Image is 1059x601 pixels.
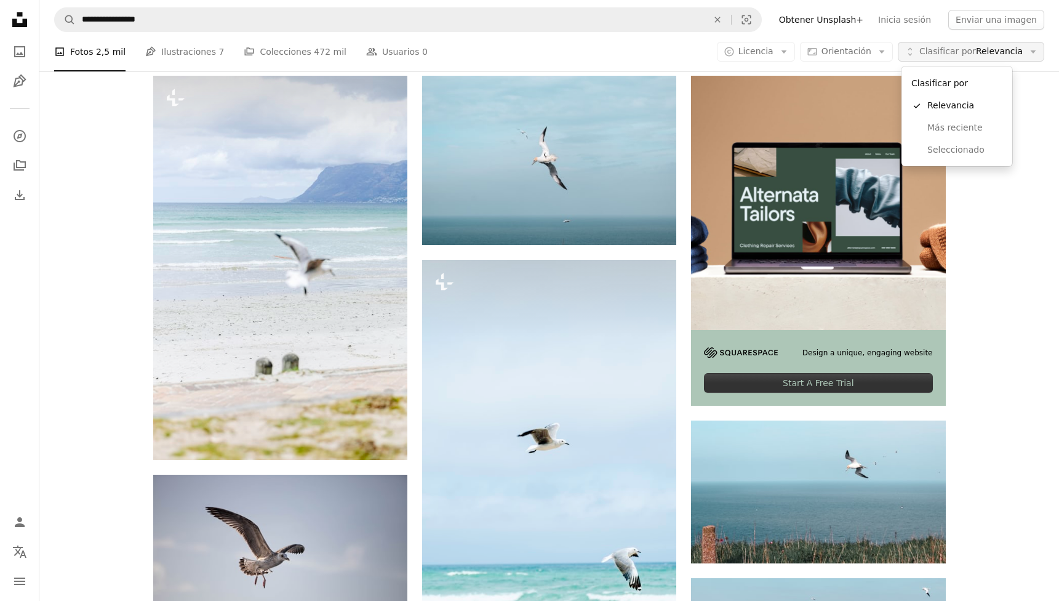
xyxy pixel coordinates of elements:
[927,122,1002,134] span: Más reciente
[919,46,976,56] span: Clasificar por
[927,144,1002,156] span: Seleccionado
[906,71,1007,95] div: Clasificar por
[901,67,1012,166] div: Clasificar porRelevancia
[898,42,1044,62] button: Clasificar porRelevancia
[919,46,1023,58] span: Relevancia
[927,100,1002,112] span: Relevancia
